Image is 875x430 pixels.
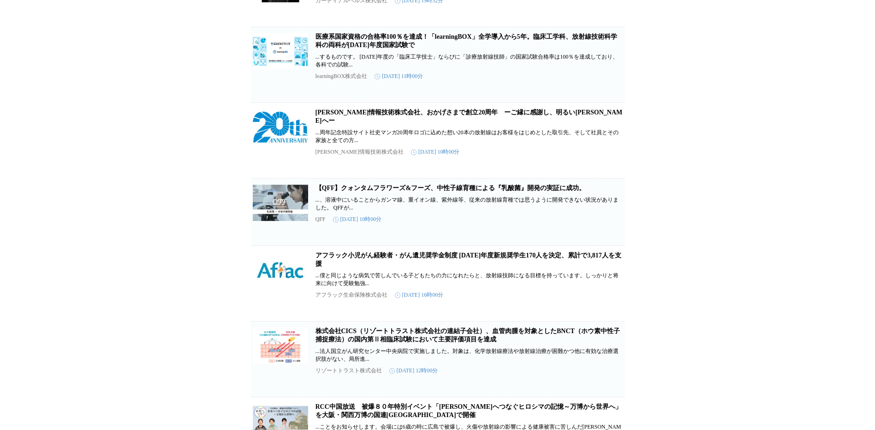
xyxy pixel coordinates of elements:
time: [DATE] 10時00分 [333,215,382,223]
p: ...法人国立がん研究センター中央病院で実施しました。対象は、化学放射線療法や放射線治療が困難かつ他に有効な治療選択肢がない、局所進... [315,347,623,363]
time: [DATE] 10時00分 [411,148,460,156]
img: 株式会社CICS（リゾートトラスト株式会社の連結子会社）、血管肉腫を対象としたBNCT（ホウ素中性子捕捉療法）の国内第Ⅱ相臨床試験において主要評価項目を達成 [253,327,308,364]
p: リゾートトラスト株式会社 [315,367,382,375]
p: ...僕と同じような病気で苦しんでいる子どもたちの力になれたらと、放射線技師になる目標を持っています。しっかりと将来に向けて受験勉強... [315,272,623,287]
img: アフラック小児がん経験者・がん遺児奨学金制度 2025年度新規奨学生170人を決定、累計で3,817人を支援 [253,251,308,288]
p: アフラック生命保険株式会社 [315,291,387,299]
img: 木村情報技術株式会社、おかげさまで創立20周年 ーご縁に感謝し、明るい未来へー [253,108,308,145]
p: QFF [315,216,326,223]
a: RCC中国放送 被爆８０年特別イベント「[PERSON_NAME]へつなぐヒロシマの記憶～万博から世界へ」を大阪・関西万博の国連[GEOGRAPHIC_DATA]で開催 [315,403,622,418]
a: 【QFF】クォンタムフラワーズ&フーズ、中性子線育種による『乳酸菌』開発の実証に成功。 [315,185,586,191]
time: [DATE] 12時00分 [389,367,438,375]
p: learningBOX株式会社 [315,72,368,80]
a: 医療系国家資格の合格率100％を達成！「learningBOX」全学導入から5年。臨床工学科、放射線技術科学科の両科が[DATE]年度国家試験で [315,33,617,48]
a: アフラック小児がん経験者・がん遺児奨学金制度 [DATE]年度新規奨学生170人を決定、累計で3,817人を支援 [315,252,621,267]
time: [DATE] 16時00分 [395,291,444,299]
p: [PERSON_NAME]情報技術株式会社 [315,148,404,156]
p: ...周年記念特設サイト社史マンガ20周年ロゴに込めた想い20本の放射線はお客様をはじめとした取引先、そして社員とその家族と全ての方... [315,129,623,144]
img: 医療系国家資格の合格率100％を達成！「learningBOX」全学導入から5年。臨床工学科、放射線技術科学科の両科が2024年度国家試験で [253,33,308,70]
p: ...、溶液中にいることからガンマ線、重イオン線、紫外線等、従来の放射線育種では思うように開発できない状況がありました。 QFFが... [315,196,623,212]
p: ...するものです。 [DATE]年度の「臨床工学技士」ならびに「診療放射線技師」の国家試験合格率は100％を達成しており、各科での試験... [315,53,623,69]
img: 【QFF】クォンタムフラワーズ&フーズ、中性子線育種による『乳酸菌』開発の実証に成功。 [253,184,308,221]
a: 株式会社CICS（リゾートトラスト株式会社の連結子会社）、血管肉腫を対象としたBNCT（ホウ素中性子捕捉療法）の国内第Ⅱ相臨床試験において主要評価項目を達成 [315,328,620,343]
time: [DATE] 11時00分 [375,72,423,80]
a: [PERSON_NAME]情報技術株式会社、おかげさまで創立20周年 ーご縁に感謝し、明るい[PERSON_NAME]へー [315,109,623,124]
